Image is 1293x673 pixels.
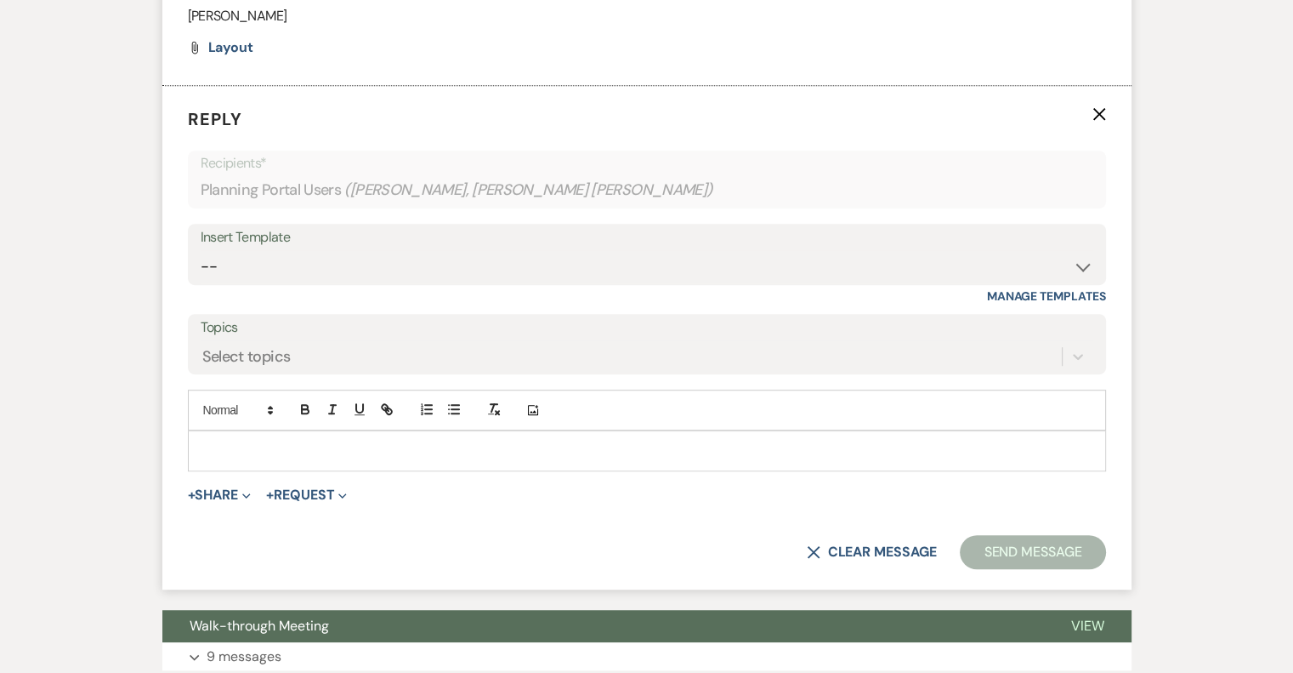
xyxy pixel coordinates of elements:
div: Planning Portal Users [201,174,1093,207]
span: ( [PERSON_NAME], [PERSON_NAME] [PERSON_NAME] ) [344,179,713,202]
label: Topics [201,316,1093,340]
p: Recipients* [201,152,1093,174]
button: Send Message [960,535,1105,569]
a: Layout [208,41,254,54]
button: View [1044,610,1131,642]
button: Share [188,488,252,502]
button: Walk-through Meeting [162,610,1044,642]
span: Reply [188,108,242,130]
span: View [1071,617,1104,635]
button: Request [266,488,347,502]
button: 9 messages [162,642,1131,671]
p: [PERSON_NAME] [188,5,1106,27]
div: Select topics [202,345,291,368]
span: + [188,488,196,502]
a: Manage Templates [987,288,1106,304]
div: Insert Template [201,225,1093,250]
button: Clear message [807,545,936,559]
p: 9 messages [207,646,281,668]
span: Layout [208,38,254,56]
span: Walk-through Meeting [190,617,329,635]
span: + [266,488,274,502]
